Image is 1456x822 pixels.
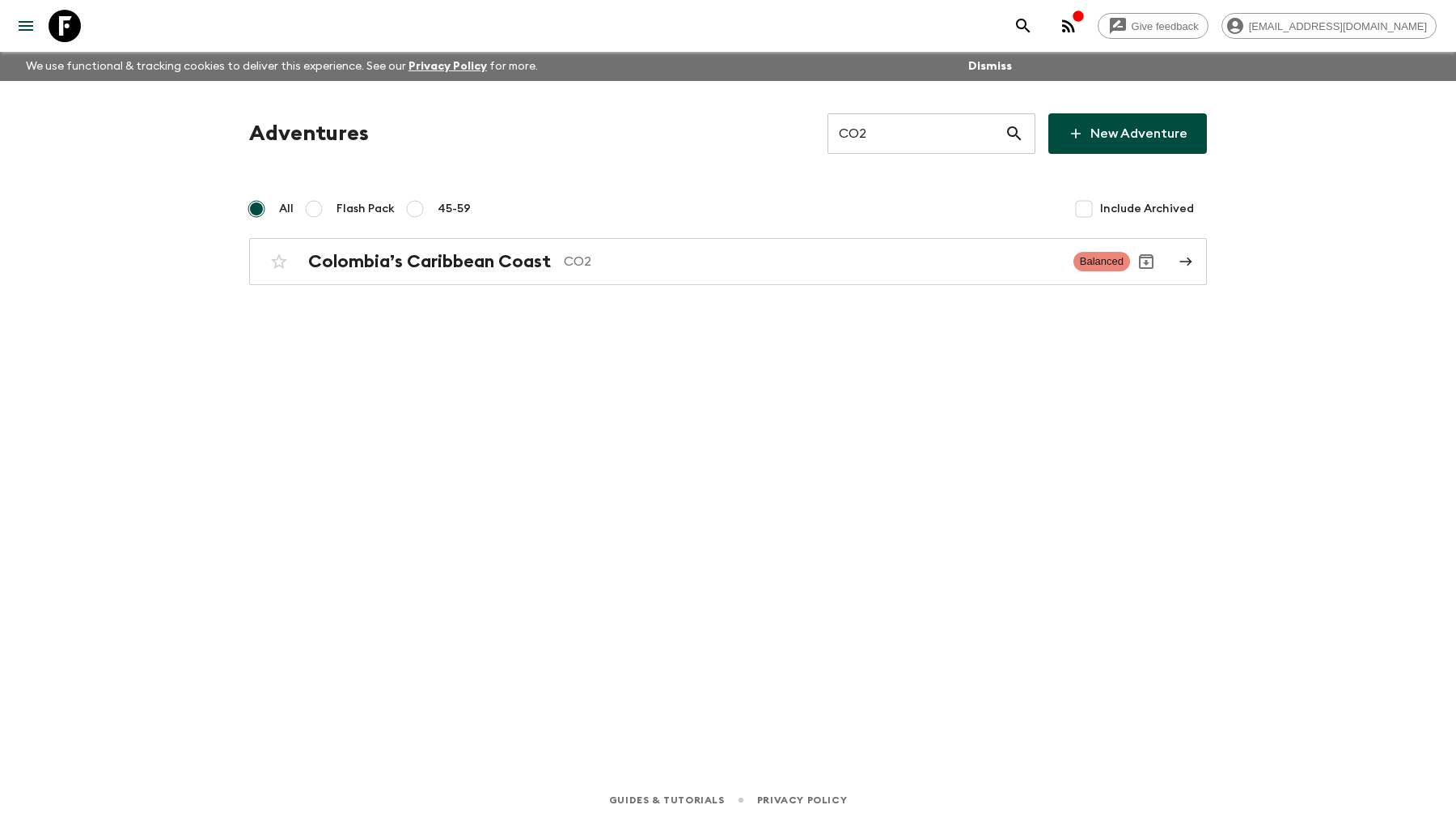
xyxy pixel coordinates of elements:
input: e.g. AR1, Argentina [827,111,1005,156]
span: All [279,201,294,217]
span: Give feedback [1123,20,1208,32]
span: Include Archived [1100,201,1194,217]
span: Balanced [1073,252,1130,271]
span: [EMAIL_ADDRESS][DOMAIN_NAME] [1240,20,1436,32]
p: We use functional & tracking cookies to deliver this experience. See our for more. [19,52,544,81]
a: Colombia’s Caribbean CoastCO2BalancedArchive [249,238,1207,285]
a: New Adventure [1048,113,1207,154]
button: search adventures [1007,10,1039,42]
a: Privacy Policy [408,61,487,72]
button: menu [10,10,42,42]
a: Give feedback [1098,13,1208,39]
a: Guides & Tutorials [609,791,725,809]
span: Flash Pack [336,201,395,217]
button: Archive [1130,245,1162,278]
p: CO2 [564,252,1060,271]
div: [EMAIL_ADDRESS][DOMAIN_NAME] [1221,13,1437,39]
a: Privacy Policy [757,791,847,809]
h2: Colombia’s Caribbean Coast [308,251,551,272]
button: Dismiss [964,55,1016,78]
h1: Adventures [249,117,369,150]
span: 45-59 [438,201,471,217]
